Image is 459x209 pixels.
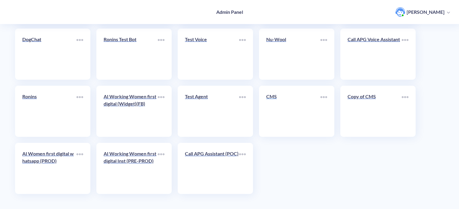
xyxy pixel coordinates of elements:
p: Nu-Wool [266,36,320,43]
p: Ronins Test Bot [104,36,158,43]
a: Call APG Assistant (POC) [185,150,239,187]
p: Call APG Assistant (POC) [185,150,239,157]
a: AI Working Women first digital Inst (PRE-PROD) [104,150,158,187]
img: user photo [395,7,405,17]
a: Call APG Voice Assistant [348,36,402,72]
p: Copy of CMS [348,93,402,100]
p: Ronins [22,93,76,100]
p: Test Voice [185,36,239,43]
a: AI Working Women first digital (Widget)(FB) [104,93,158,130]
a: Test Agent [185,93,239,130]
a: AI Women first digital whatsapp (PROD) [22,150,76,187]
a: CMS [266,93,320,130]
p: AI Working Women first digital (Widget)(FB) [104,93,158,107]
a: Ronins Test Bot [104,36,158,72]
h4: Admin Panel [216,9,243,15]
a: DogChat [22,36,76,72]
p: DogChat [22,36,76,43]
p: Test Agent [185,93,239,100]
a: Copy of CMS [348,93,402,130]
p: AI Working Women first digital Inst (PRE-PROD) [104,150,158,164]
a: Ronins [22,93,76,130]
a: Nu-Wool [266,36,320,72]
p: CMS [266,93,320,100]
a: Test Voice [185,36,239,72]
button: user photo[PERSON_NAME] [392,7,453,17]
p: Call APG Voice Assistant [348,36,402,43]
p: AI Women first digital whatsapp (PROD) [22,150,76,164]
p: [PERSON_NAME] [407,9,445,15]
